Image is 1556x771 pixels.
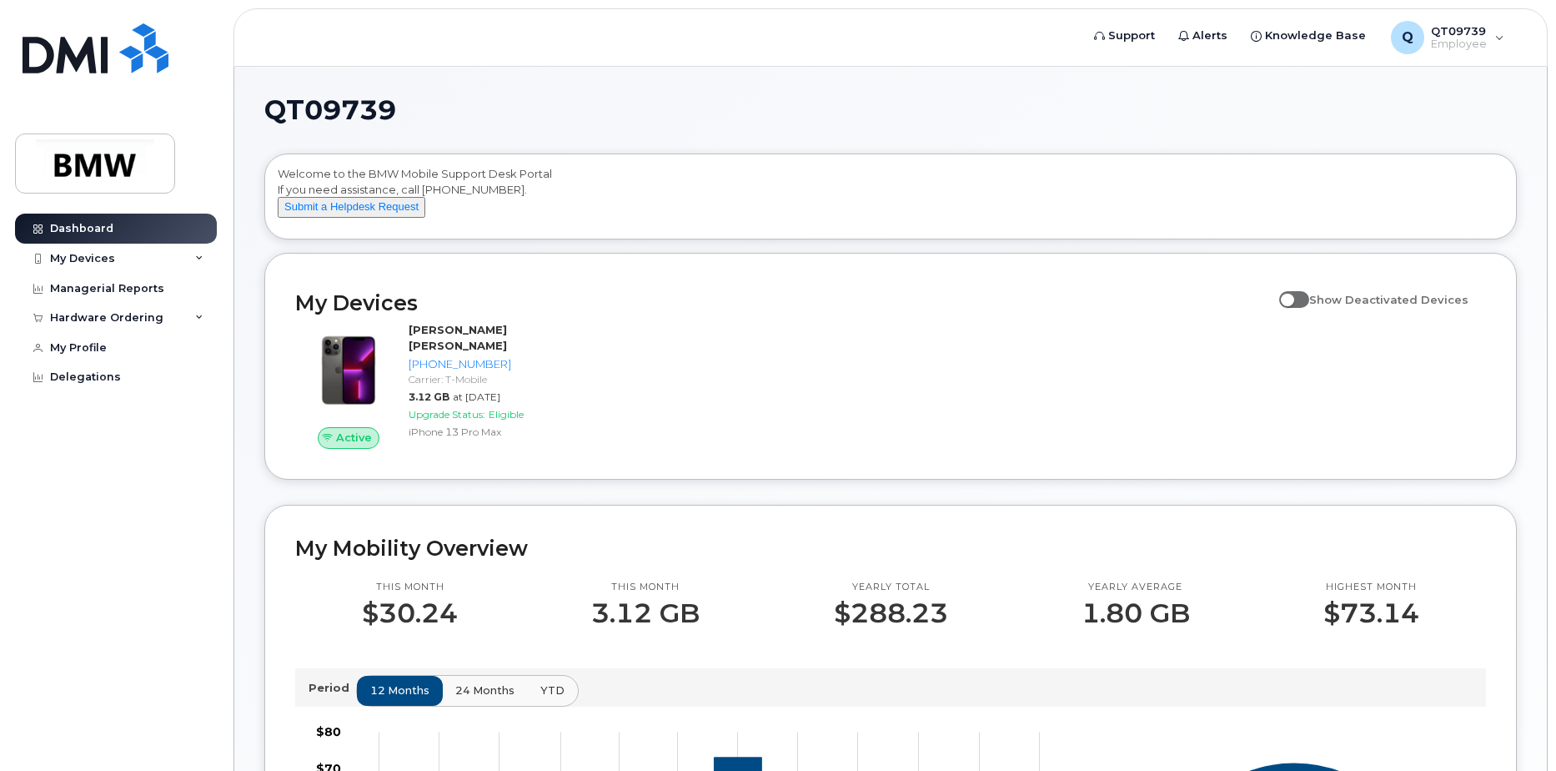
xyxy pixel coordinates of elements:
span: Active [336,430,372,446]
span: Eligible [489,408,524,421]
h2: My Mobility Overview [295,536,1486,561]
input: Show Deactivated Devices [1279,284,1292,297]
button: Submit a Helpdesk Request [278,197,425,218]
span: Show Deactivated Devices [1309,293,1468,306]
p: Yearly average [1082,581,1190,594]
div: Welcome to the BMW Mobile Support Desk Portal If you need assistance, call [PHONE_NUMBER]. [278,166,1503,233]
p: $73.14 [1323,598,1419,628]
a: Submit a Helpdesk Request [278,199,425,213]
span: QT09739 [264,98,396,123]
p: $30.24 [362,598,458,628]
span: Upgrade Status: [409,408,485,421]
strong: [PERSON_NAME] [PERSON_NAME] [409,323,507,352]
span: at [DATE] [453,391,500,403]
p: 3.12 GB [591,598,700,628]
p: Yearly total [834,581,948,594]
h2: My Devices [295,290,1271,315]
p: $288.23 [834,598,948,628]
div: [PHONE_NUMBER] [409,356,571,372]
iframe: Messenger Launcher [1483,698,1543,758]
img: image20231002-3703462-oworib.jpeg [309,330,389,411]
div: iPhone 13 Pro Max [409,425,571,439]
span: 24 months [455,683,514,698]
div: Carrier: T-Mobile [409,372,571,386]
span: 3.12 GB [409,391,449,403]
p: Period [309,680,356,696]
p: This month [591,581,700,594]
a: Active[PERSON_NAME] [PERSON_NAME][PHONE_NUMBER]Carrier: T-Mobile3.12 GBat [DATE]Upgrade Status:El... [295,322,578,449]
p: This month [362,581,458,594]
p: Highest month [1323,581,1419,594]
span: YTD [540,683,565,698]
p: 1.80 GB [1082,598,1190,628]
tspan: $80 [316,724,341,739]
